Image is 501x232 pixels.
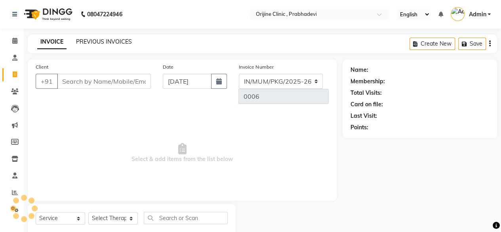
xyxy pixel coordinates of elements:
[36,74,58,89] button: +91
[351,66,368,74] div: Name:
[351,100,383,109] div: Card on file:
[36,63,48,71] label: Client
[239,63,273,71] label: Invoice Number
[351,123,368,132] div: Points:
[36,113,329,193] span: Select & add items from the list below
[351,89,382,97] div: Total Visits:
[57,74,151,89] input: Search by Name/Mobile/Email/Code
[76,38,132,45] a: PREVIOUS INVOICES
[410,38,455,50] button: Create New
[20,3,74,25] img: logo
[351,77,385,86] div: Membership:
[451,7,465,21] img: Admin
[458,38,486,50] button: Save
[351,112,377,120] div: Last Visit:
[87,3,122,25] b: 08047224946
[163,63,173,71] label: Date
[469,10,486,19] span: Admin
[144,212,228,224] input: Search or Scan
[37,35,67,49] a: INVOICE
